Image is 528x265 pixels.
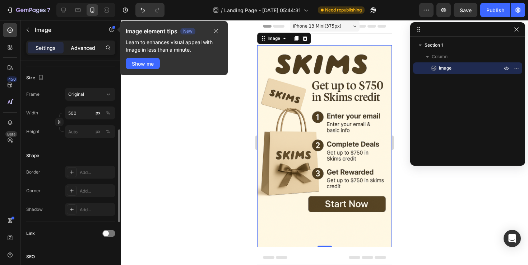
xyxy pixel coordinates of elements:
[96,110,101,116] div: px
[65,88,115,101] button: Original
[486,6,504,14] div: Publish
[224,6,301,14] span: Landing Page - [DATE] 05:44:31
[425,42,443,49] span: Section 1
[432,53,448,60] span: Column
[106,128,110,135] div: %
[106,110,110,116] div: %
[104,127,112,136] button: px
[26,169,40,175] div: Border
[94,127,102,136] button: %
[257,20,392,265] iframe: Design area
[104,109,112,117] button: px
[26,254,35,260] div: SEO
[26,206,43,213] div: Shadow
[221,6,223,14] span: /
[135,3,165,17] div: Undo/Redo
[26,230,35,237] div: Link
[325,7,362,13] span: Need republishing
[94,109,102,117] button: %
[454,3,477,17] button: Save
[3,3,54,17] button: 7
[5,131,17,137] div: Beta
[26,91,40,98] label: Frame
[47,6,50,14] p: 7
[65,125,115,138] input: px%
[71,44,95,52] p: Advanced
[504,230,521,247] div: Open Intercom Messenger
[7,76,17,82] div: 450
[26,110,38,116] label: Width
[26,152,39,159] div: Shape
[96,128,101,135] div: px
[26,128,40,135] label: Height
[80,188,114,194] div: Add...
[80,169,114,176] div: Add...
[26,188,41,194] div: Corner
[480,3,510,17] button: Publish
[439,65,451,72] span: Image
[35,25,96,34] p: Image
[80,207,114,213] div: Add...
[65,107,115,119] input: px%
[26,73,45,83] div: Size
[460,7,472,13] span: Save
[68,91,84,98] span: Original
[36,44,56,52] p: Settings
